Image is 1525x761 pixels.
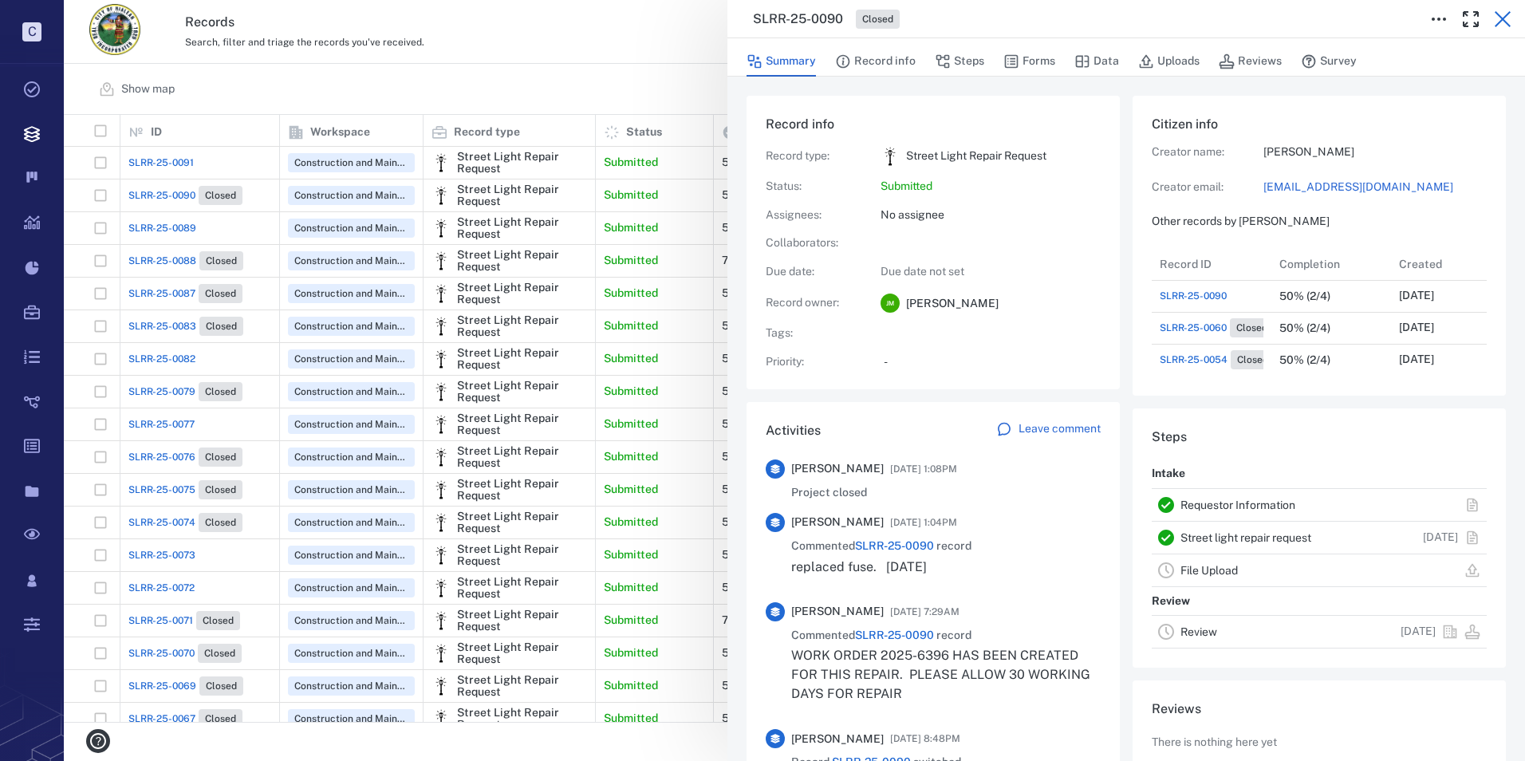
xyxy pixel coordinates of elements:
[906,296,999,312] span: [PERSON_NAME]
[1160,318,1274,337] a: SLRR-25-0060Closed
[1180,531,1311,544] a: Street light repair request
[766,421,821,440] h6: Activities
[881,179,1101,195] p: Submitted
[791,515,884,530] span: [PERSON_NAME]
[1401,624,1436,640] p: [DATE]
[881,147,900,166] img: icon Street Light Repair Request
[791,538,971,554] span: Commented record
[890,459,957,479] span: [DATE] 1:08PM
[1391,248,1511,280] div: Created
[935,46,984,77] button: Steps
[1399,352,1434,368] p: [DATE]
[1180,564,1238,577] a: File Upload
[1152,214,1487,230] p: Other records by [PERSON_NAME]
[881,264,1101,280] p: Due date not set
[1160,242,1212,286] div: Record ID
[1233,321,1271,335] span: Closed
[1152,428,1487,447] h6: Steps
[1152,735,1277,751] p: There is nothing here yet
[766,325,861,341] p: Tags :
[906,148,1046,164] p: Street Light Repair Request
[1279,322,1330,334] div: 50% (2/4)
[881,147,900,166] div: Street Light Repair Request
[1301,46,1357,77] button: Survey
[1271,248,1391,280] div: Completion
[1152,248,1271,280] div: Record ID
[1455,3,1487,35] button: Toggle Fullscreen
[1180,499,1295,511] a: Requestor Information
[890,729,960,748] span: [DATE] 8:48PM
[747,46,816,77] button: Summary
[1152,179,1263,195] p: Creator email:
[1003,46,1055,77] button: Forms
[1160,350,1275,369] a: SLRR-25-0054Closed
[791,731,884,747] span: [PERSON_NAME]
[884,354,1101,370] p: -
[1152,144,1263,160] p: Creator name:
[855,629,934,641] a: SLRR-25-0090
[766,148,861,164] p: Record type :
[1399,242,1442,286] div: Created
[22,22,41,41] p: C
[1160,353,1227,367] span: SLRR-25-0054
[1263,179,1487,195] a: [EMAIL_ADDRESS][DOMAIN_NAME]
[791,604,884,620] span: [PERSON_NAME]
[1160,321,1227,335] span: SLRR-25-0060
[747,96,1120,402] div: Record infoRecord type:icon Street Light Repair RequestStreet Light Repair RequestStatus:Submitte...
[1152,700,1487,719] h6: Reviews
[1279,290,1330,302] div: 50% (2/4)
[766,264,861,280] p: Due date :
[791,461,884,477] span: [PERSON_NAME]
[766,295,861,311] p: Record owner :
[791,628,971,644] span: Commented record
[766,207,861,223] p: Assignees :
[890,602,960,621] span: [DATE] 7:29AM
[1138,46,1200,77] button: Uploads
[1074,46,1119,77] button: Data
[1160,289,1227,303] a: SLRR-25-0090
[1234,353,1271,367] span: Closed
[1399,320,1434,336] p: [DATE]
[1219,46,1282,77] button: Reviews
[1152,459,1185,488] p: Intake
[791,646,1101,704] p: WORK ORDER 2025-6396 HAS BEEN CREATED FOR THIS REPAIR. PLEASE ALLOW 30 WORKING DAYS FOR REPAIR
[766,235,861,251] p: Collaborators :
[1279,242,1340,286] div: Completion
[890,513,957,532] span: [DATE] 1:04PM
[1423,3,1455,35] button: Toggle to Edit Boxes
[1019,421,1101,437] p: Leave comment
[753,10,843,29] h3: SLRR-25-0090
[1263,144,1487,160] p: [PERSON_NAME]
[1152,587,1190,616] p: Review
[1152,115,1487,134] h6: Citizen info
[881,207,1101,223] p: No assignee
[1279,354,1330,366] div: 50% (2/4)
[1423,530,1458,546] p: [DATE]
[996,421,1101,440] a: Leave comment
[1399,288,1434,304] p: [DATE]
[835,46,916,77] button: Record info
[881,294,900,313] div: J M
[859,13,896,26] span: Closed
[766,115,1101,134] h6: Record info
[1487,3,1519,35] button: Close
[36,11,69,26] span: Help
[791,485,867,501] span: Project closed
[1133,96,1506,408] div: Citizen infoCreator name:[PERSON_NAME]Creator email:[EMAIL_ADDRESS][DOMAIN_NAME]Other records by ...
[855,539,934,552] a: SLRR-25-0090
[791,558,971,577] p: replaced fuse. [DATE]
[1180,625,1217,638] a: Review
[766,354,861,370] p: Priority :
[766,179,861,195] p: Status :
[1133,408,1506,680] div: StepsIntakeRequestor InformationStreet light repair request[DATE]File UploadReviewReview[DATE]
